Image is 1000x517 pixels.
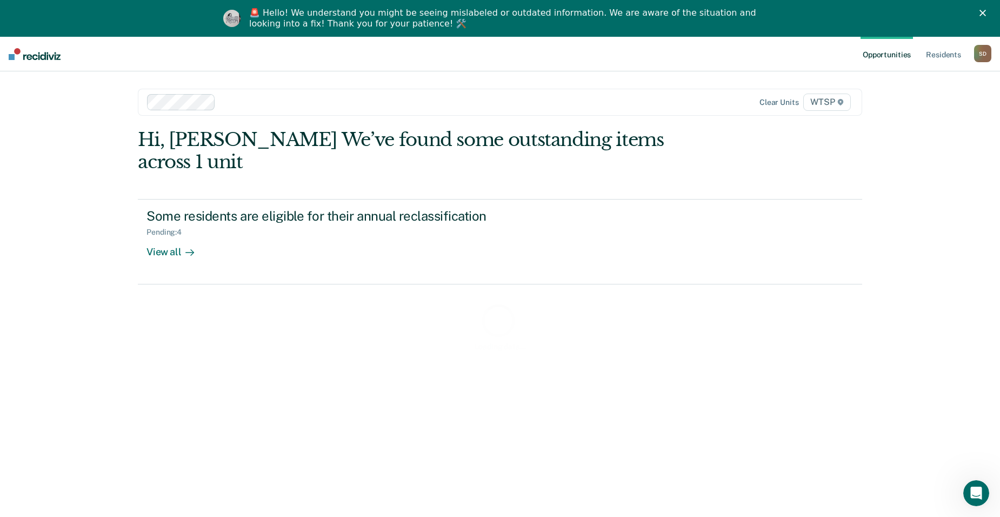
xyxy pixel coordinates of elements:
[979,10,990,16] div: Close
[475,342,526,352] div: Loading data...
[974,45,991,62] div: S D
[974,45,991,62] button: SD
[223,10,241,27] img: Profile image for Kim
[249,8,759,29] div: 🚨 Hello! We understand you might be seeing mislabeled or outdated information. We are aware of th...
[963,480,989,506] iframe: Intercom live chat
[759,98,799,107] div: Clear units
[9,48,61,60] img: Recidiviz
[861,37,913,71] a: Opportunities
[803,94,851,111] span: WTSP
[924,37,963,71] a: Residents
